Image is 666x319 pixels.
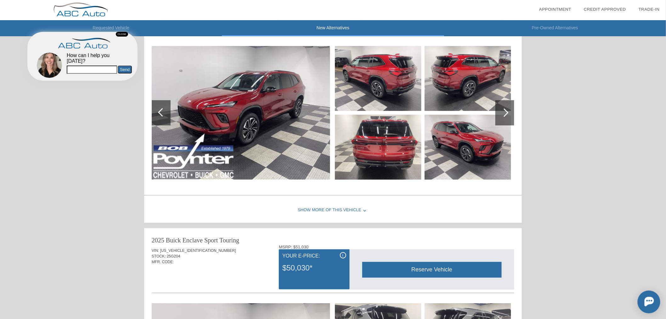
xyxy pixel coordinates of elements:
[362,262,502,277] div: Reserve Vehicle
[425,46,511,111] img: 33426205042.jpg
[609,285,666,319] iframe: Chat Assistance
[539,7,571,12] a: Appointment
[335,115,421,180] img: 33426205041.jpg
[222,20,444,36] li: New Alternatives
[340,252,346,258] div: i
[639,7,660,12] a: Trade-In
[152,260,174,264] span: MFR. CODE:
[335,46,421,111] img: 33426205040.jpg
[204,236,239,245] div: Sport Touring
[584,7,626,12] a: Credit Approved
[152,274,514,284] div: Quoted on [DATE] 4:00:36 PM
[444,20,666,36] li: Pre-Owned Alternatives
[144,198,522,223] div: Show More of this Vehicle
[167,254,180,258] span: 25G204
[37,53,62,78] img: Chat Agent
[160,248,236,253] span: [US_VEHICLE_IDENTIFICATION_NUMBER]
[152,248,159,253] span: VIN:
[152,236,203,245] div: 2025 Buick Enclave
[425,115,511,180] img: 33426205043.jpg
[54,32,111,51] img: Logo
[116,32,128,37] div: CLOSE
[152,254,166,258] span: STOCK:
[282,260,346,276] div: $50,030*
[279,245,514,249] div: MSRP: $51,030
[152,46,330,180] img: 33426205039.jpg
[282,252,346,260] div: Your E-Price:
[118,66,132,73] button: Send
[67,53,128,64] div: How can I help you [DATE]?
